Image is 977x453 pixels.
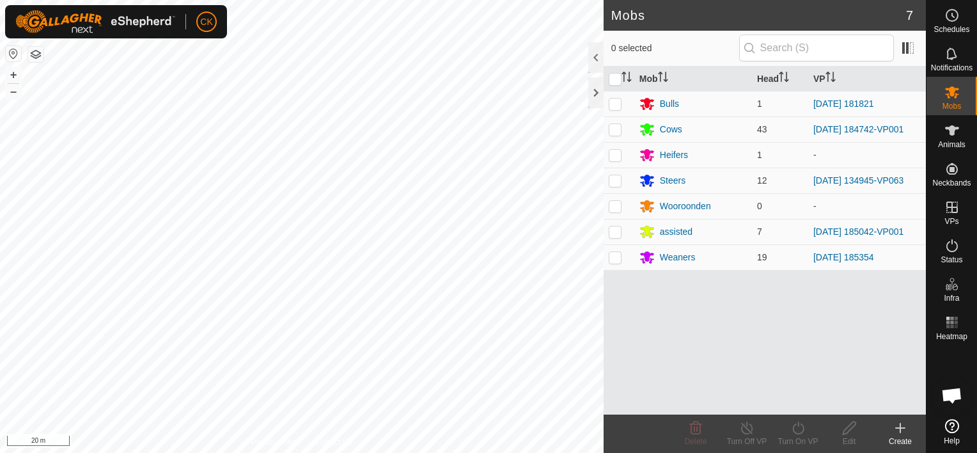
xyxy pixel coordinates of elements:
[808,67,926,91] th: VP
[813,124,903,134] a: [DATE] 184742-VP001
[757,124,767,134] span: 43
[200,15,212,29] span: CK
[757,252,767,262] span: 19
[658,74,668,84] p-sorticon: Activate to sort
[660,200,711,213] div: Wooroonden
[941,256,962,264] span: Status
[660,97,679,111] div: Bulls
[660,174,685,187] div: Steers
[936,333,967,340] span: Heatmap
[757,226,762,237] span: 7
[611,8,906,23] h2: Mobs
[906,6,913,25] span: 7
[6,84,21,99] button: –
[660,123,682,136] div: Cows
[739,35,894,61] input: Search (S)
[813,99,874,109] a: [DATE] 181821
[813,252,874,262] a: [DATE] 185354
[634,67,752,91] th: Mob
[938,141,965,148] span: Animals
[813,226,903,237] a: [DATE] 185042-VP001
[875,436,926,447] div: Create
[932,179,971,187] span: Neckbands
[933,376,971,415] div: Open chat
[757,99,762,109] span: 1
[944,218,958,225] span: VPs
[813,175,903,186] a: [DATE] 134945-VP063
[808,142,926,168] td: -
[752,67,808,91] th: Head
[931,64,973,72] span: Notifications
[757,201,762,211] span: 0
[926,414,977,450] a: Help
[251,436,299,448] a: Privacy Policy
[721,436,772,447] div: Turn Off VP
[660,148,688,162] div: Heifers
[660,225,692,239] div: assisted
[621,74,632,84] p-sorticon: Activate to sort
[772,436,824,447] div: Turn On VP
[611,42,739,55] span: 0 selected
[6,67,21,83] button: +
[944,294,959,302] span: Infra
[685,437,707,446] span: Delete
[944,437,960,445] span: Help
[6,46,21,61] button: Reset Map
[28,47,43,62] button: Map Layers
[824,436,875,447] div: Edit
[15,10,175,33] img: Gallagher Logo
[315,436,352,448] a: Contact Us
[757,150,762,160] span: 1
[942,102,961,110] span: Mobs
[808,193,926,219] td: -
[757,175,767,186] span: 12
[779,74,789,84] p-sorticon: Activate to sort
[934,26,969,33] span: Schedules
[660,251,696,264] div: Weaners
[825,74,836,84] p-sorticon: Activate to sort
